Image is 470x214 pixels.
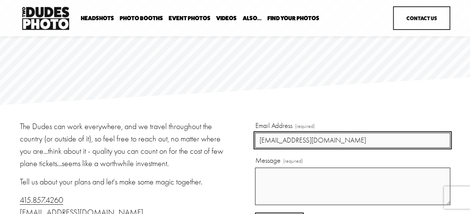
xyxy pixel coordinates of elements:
span: (required) [295,122,315,131]
p: Tell us about your plans and let's make some magic together. [20,176,233,188]
a: 415.857.4260 [20,195,63,205]
a: Contact Us [393,6,450,30]
a: Event Photos [169,15,211,22]
img: Two Dudes Photo | Headshots, Portraits &amp; Photo Booths [20,5,71,32]
span: Message [255,155,280,166]
span: Also... [242,15,261,21]
span: Email Address [255,120,292,131]
a: Videos [216,15,237,22]
span: (required) [283,157,303,165]
a: folder dropdown [81,15,114,22]
span: Headshots [81,15,114,21]
span: Photo Booths [120,15,163,21]
span: Find Your Photos [267,15,319,21]
a: folder dropdown [120,15,163,22]
p: The Dudes can work everywhere, and we travel throughout the country (or outside of it), so feel f... [20,120,233,170]
a: folder dropdown [267,15,319,22]
a: folder dropdown [242,15,261,22]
